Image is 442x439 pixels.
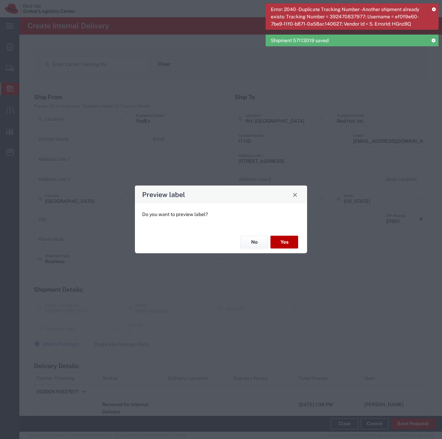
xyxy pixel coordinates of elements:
button: Close [290,190,300,199]
span: Error: 2040 - Duplicate Tracking Number - Another shipment already exists: Tracking Number = 3924... [271,6,427,28]
p: Do you want to preview label? [142,211,300,218]
button: Yes [270,236,298,249]
button: No [240,236,268,249]
span: Shipment 57113019 saved [271,37,329,44]
h4: Preview label [142,189,185,199]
